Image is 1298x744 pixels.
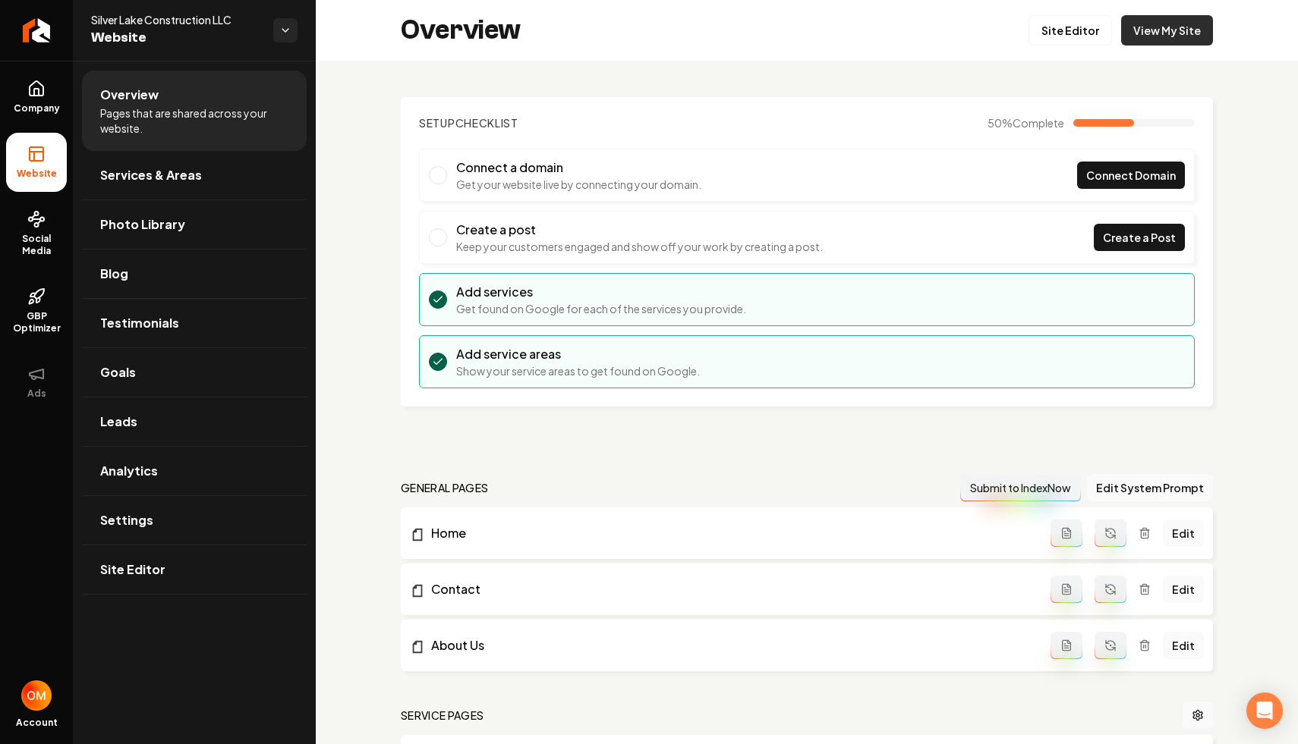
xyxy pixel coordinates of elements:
[401,708,484,723] h2: Service Pages
[6,233,67,257] span: Social Media
[410,524,1051,542] a: Home
[1051,632,1082,659] button: Add admin page prompt
[1094,224,1185,251] a: Create a Post
[1086,168,1176,184] span: Connect Domain
[456,363,700,378] p: Show your service areas to get found on Google.
[1087,474,1213,501] button: Edit System Prompt
[100,413,137,431] span: Leads
[82,348,307,397] a: Goals
[988,115,1064,130] span: 50 %
[456,239,823,254] p: Keep your customers engaged and show off your work by creating a post.
[1029,15,1112,46] a: Site Editor
[410,580,1051,598] a: Contact
[1013,116,1064,130] span: Complete
[100,265,128,283] span: Blog
[1163,576,1204,603] a: Edit
[401,15,521,46] h2: Overview
[100,105,288,136] span: Pages that are shared across your website.
[6,67,67,127] a: Company
[6,353,67,412] button: Ads
[91,12,261,27] span: Silver Lake Construction LLC
[1163,520,1204,547] a: Edit
[100,462,158,480] span: Analytics
[960,474,1081,501] button: Submit to IndexNow
[21,388,52,400] span: Ads
[100,363,136,381] span: Goals
[82,151,307,199] a: Services & Areas
[21,680,52,711] img: Omar Molai
[1051,520,1082,547] button: Add admin page prompt
[82,200,307,249] a: Photo Library
[8,102,66,115] span: Company
[16,717,58,729] span: Account
[82,299,307,347] a: Testimonials
[100,560,165,579] span: Site Editor
[1051,576,1082,603] button: Add admin page prompt
[100,86,159,104] span: Overview
[100,215,185,234] span: Photo Library
[82,397,307,446] a: Leads
[91,27,261,49] span: Website
[100,314,179,332] span: Testimonials
[100,166,202,184] span: Services & Areas
[11,168,63,180] span: Website
[82,250,307,298] a: Blog
[21,680,52,711] button: Open user button
[23,18,51,42] img: Rebolt Logo
[410,636,1051,655] a: About Us
[100,511,153,529] span: Settings
[419,115,518,130] h2: Checklist
[1077,162,1185,189] a: Connect Domain
[82,545,307,594] a: Site Editor
[1163,632,1204,659] a: Edit
[6,198,67,269] a: Social Media
[419,116,455,130] span: Setup
[456,159,701,177] h3: Connect a domain
[1121,15,1213,46] a: View My Site
[82,447,307,495] a: Analytics
[1103,230,1176,246] span: Create a Post
[456,345,700,363] h3: Add service areas
[456,177,701,192] p: Get your website live by connecting your domain.
[401,480,489,495] h2: general pages
[456,221,823,239] h3: Create a post
[1246,692,1283,729] div: Open Intercom Messenger
[456,283,746,301] h3: Add services
[456,301,746,316] p: Get found on Google for each of the services you provide.
[6,310,67,334] span: GBP Optimizer
[6,275,67,347] a: GBP Optimizer
[82,496,307,545] a: Settings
